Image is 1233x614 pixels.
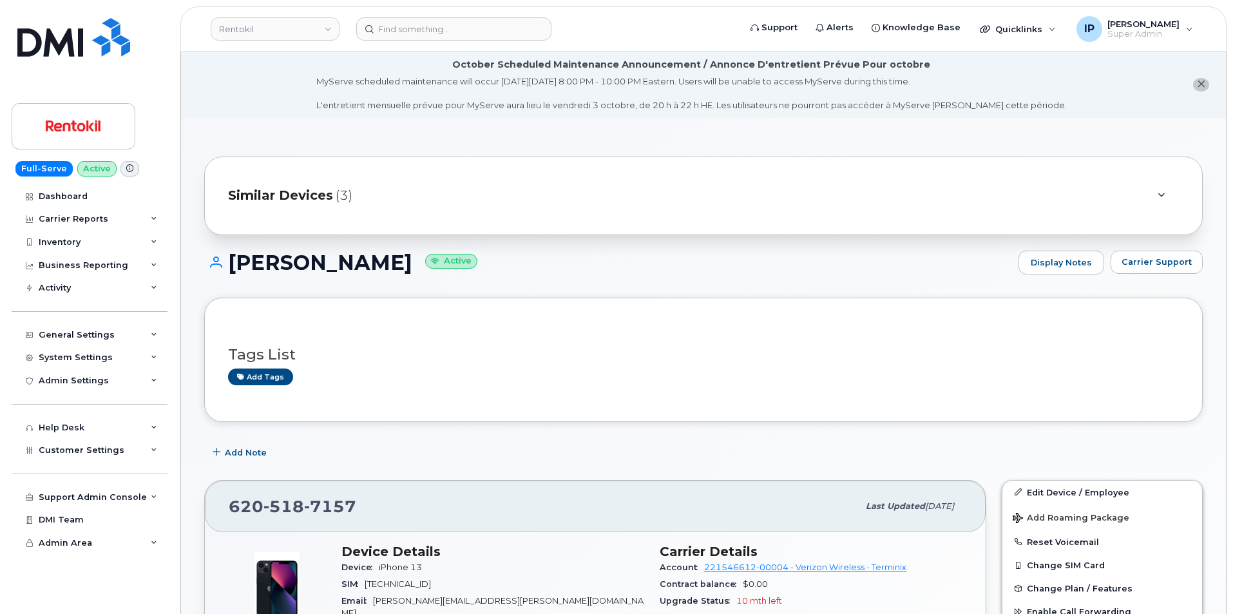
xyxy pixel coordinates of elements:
[743,579,768,589] span: $0.00
[1027,584,1133,593] span: Change Plan / Features
[341,544,644,559] h3: Device Details
[379,562,422,572] span: iPhone 13
[1002,553,1202,577] button: Change SIM Card
[704,562,906,572] a: 221546612-00004 - Verizon Wireless - Terminix
[225,446,267,459] span: Add Note
[925,501,954,511] span: [DATE]
[660,562,704,572] span: Account
[228,186,333,205] span: Similar Devices
[1177,558,1223,604] iframe: Messenger Launcher
[1013,513,1129,525] span: Add Roaming Package
[660,579,743,589] span: Contract balance
[866,501,925,511] span: Last updated
[204,441,278,465] button: Add Note
[229,497,356,516] span: 620
[316,75,1067,111] div: MyServe scheduled maintenance will occur [DATE][DATE] 8:00 PM - 10:00 PM Eastern. Users will be u...
[336,186,352,205] span: (3)
[1002,481,1202,504] a: Edit Device / Employee
[1002,504,1202,530] button: Add Roaming Package
[1111,251,1203,274] button: Carrier Support
[660,596,736,606] span: Upgrade Status
[228,347,1179,363] h3: Tags List
[204,251,1012,274] h1: [PERSON_NAME]
[365,579,431,589] span: [TECHNICAL_ID]
[736,596,782,606] span: 10 mth left
[341,562,379,572] span: Device
[1122,256,1192,268] span: Carrier Support
[263,497,304,516] span: 518
[341,596,373,606] span: Email
[1002,577,1202,600] button: Change Plan / Features
[425,254,477,269] small: Active
[341,579,365,589] span: SIM
[452,58,930,72] div: October Scheduled Maintenance Announcement / Annonce D'entretient Prévue Pour octobre
[304,497,356,516] span: 7157
[1018,251,1104,275] a: Display Notes
[660,544,962,559] h3: Carrier Details
[228,369,293,385] a: Add tags
[1002,530,1202,553] button: Reset Voicemail
[1193,78,1209,91] button: close notification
